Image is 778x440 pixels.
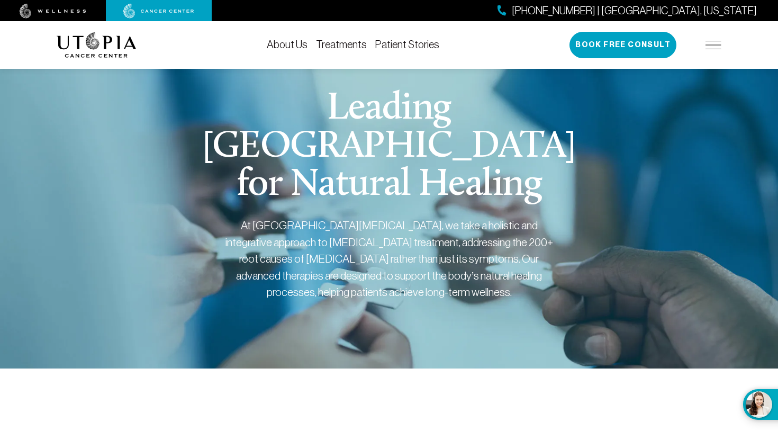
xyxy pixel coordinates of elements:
a: Patient Stories [375,39,439,50]
a: Treatments [316,39,367,50]
img: cancer center [123,4,194,19]
h1: Leading [GEOGRAPHIC_DATA] for Natural Healing [187,90,592,204]
img: logo [57,32,137,58]
img: icon-hamburger [705,41,721,49]
img: wellness [20,4,86,19]
div: At [GEOGRAPHIC_DATA][MEDICAL_DATA], we take a holistic and integrative approach to [MEDICAL_DATA]... [225,217,553,301]
a: About Us [267,39,307,50]
a: [PHONE_NUMBER] | [GEOGRAPHIC_DATA], [US_STATE] [497,3,757,19]
span: [PHONE_NUMBER] | [GEOGRAPHIC_DATA], [US_STATE] [512,3,757,19]
button: Book Free Consult [569,32,676,58]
